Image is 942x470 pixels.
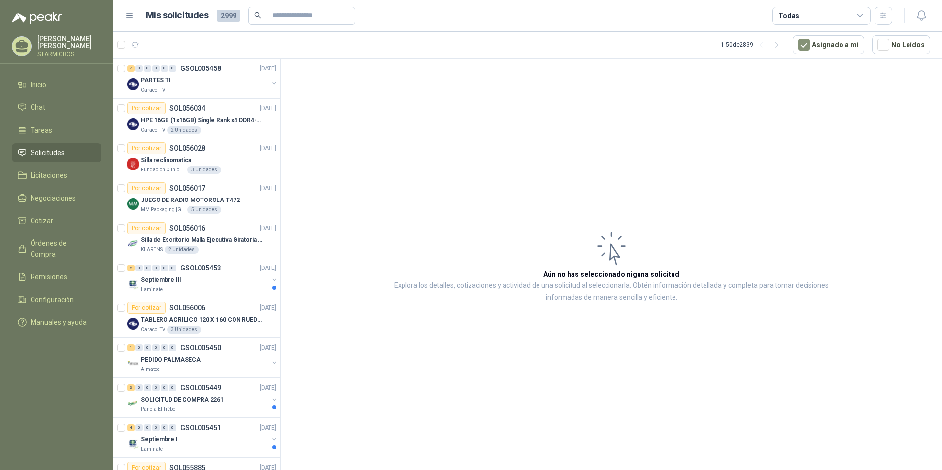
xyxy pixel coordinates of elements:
a: Por cotizarSOL056028[DATE] Company LogoSilla reclinomaticaFundación Clínica Shaio3 Unidades [113,138,280,178]
div: 0 [169,265,176,271]
p: Septiembre I [141,435,178,444]
a: 3 0 0 0 0 0 GSOL005449[DATE] Company LogoSOLICITUD DE COMPRA 2261Panela El Trébol [127,382,278,413]
p: [DATE] [260,144,276,153]
p: Explora los detalles, cotizaciones y actividad de una solicitud al seleccionarla. Obtén informaci... [379,280,843,303]
span: Inicio [31,79,46,90]
a: Solicitudes [12,143,101,162]
div: 0 [161,384,168,391]
div: 0 [161,344,168,351]
img: Company Logo [127,238,139,250]
div: 0 [152,384,160,391]
img: Company Logo [127,437,139,449]
div: 0 [152,344,160,351]
img: Company Logo [127,78,139,90]
a: Licitaciones [12,166,101,185]
p: Caracol TV [141,126,165,134]
div: 0 [144,384,151,391]
div: 2 Unidades [165,246,199,254]
p: KLARENS [141,246,163,254]
a: Órdenes de Compra [12,234,101,264]
p: SOL056028 [169,145,205,152]
p: [PERSON_NAME] [PERSON_NAME] [37,35,101,49]
div: 0 [161,424,168,431]
div: 0 [135,344,143,351]
div: Por cotizar [127,142,166,154]
p: Panela El Trébol [141,405,177,413]
div: Por cotizar [127,222,166,234]
p: Fundación Clínica Shaio [141,166,185,174]
img: Company Logo [127,118,139,130]
p: SOL056016 [169,225,205,232]
a: Por cotizarSOL056017[DATE] Company LogoJUEGO DE RADIO MOTOROLA T472MM Packaging [GEOGRAPHIC_DATA]... [113,178,280,218]
span: Negociaciones [31,193,76,203]
a: Tareas [12,121,101,139]
div: Por cotizar [127,182,166,194]
div: 0 [144,424,151,431]
div: Por cotizar [127,302,166,314]
p: [DATE] [260,423,276,433]
img: Company Logo [127,278,139,290]
div: 0 [169,65,176,72]
p: SOL056034 [169,105,205,112]
div: 4 [127,424,135,431]
p: SOLICITUD DE COMPRA 2261 [141,395,224,404]
p: [DATE] [260,383,276,393]
div: 0 [135,65,143,72]
span: 2999 [217,10,240,22]
p: Almatec [141,366,160,373]
span: Solicitudes [31,147,65,158]
div: 0 [152,265,160,271]
div: 0 [161,65,168,72]
p: GSOL005449 [180,384,221,391]
div: 2 [127,265,135,271]
p: HPE 16GB (1x16GB) Single Rank x4 DDR4-2400 [141,116,264,125]
a: Cotizar [12,211,101,230]
a: Chat [12,98,101,117]
span: search [254,12,261,19]
p: [DATE] [260,264,276,273]
span: Cotizar [31,215,53,226]
p: SOL056006 [169,304,205,311]
div: 0 [161,265,168,271]
a: Inicio [12,75,101,94]
p: Laminate [141,286,163,294]
div: 3 [127,384,135,391]
a: 1 0 0 0 0 0 GSOL005450[DATE] Company LogoPEDIDO PALMASECAAlmatec [127,342,278,373]
a: 7 0 0 0 0 0 GSOL005458[DATE] Company LogoPARTES TICaracol TV [127,63,278,94]
p: [DATE] [260,343,276,353]
div: 0 [169,344,176,351]
a: Configuración [12,290,101,309]
div: 0 [144,344,151,351]
div: 0 [144,265,151,271]
p: [DATE] [260,184,276,193]
button: No Leídos [872,35,930,54]
span: Chat [31,102,45,113]
a: Remisiones [12,268,101,286]
p: [DATE] [260,224,276,233]
div: Todas [778,10,799,21]
p: PEDIDO PALMASECA [141,355,201,365]
div: 1 - 50 de 2839 [721,37,785,53]
p: Caracol TV [141,86,165,94]
p: MM Packaging [GEOGRAPHIC_DATA] [141,206,185,214]
p: GSOL005451 [180,424,221,431]
div: 0 [169,424,176,431]
p: Silla de Escritorio Malla Ejecutiva Giratoria Cromada con Reposabrazos Fijo Negra [141,235,264,245]
span: Tareas [31,125,52,135]
button: Asignado a mi [793,35,864,54]
div: 0 [152,65,160,72]
p: Septiembre III [141,275,181,285]
p: Silla reclinomatica [141,156,191,165]
img: Company Logo [127,398,139,409]
a: Por cotizarSOL056006[DATE] Company LogoTABLERO ACRILICO 120 X 160 CON RUEDASCaracol TV3 Unidades [113,298,280,338]
div: 0 [135,384,143,391]
div: 0 [152,424,160,431]
a: 4 0 0 0 0 0 GSOL005451[DATE] Company LogoSeptiembre ILaminate [127,422,278,453]
span: Remisiones [31,271,67,282]
a: Negociaciones [12,189,101,207]
span: Manuales y ayuda [31,317,87,328]
a: Manuales y ayuda [12,313,101,332]
p: GSOL005450 [180,344,221,351]
a: Por cotizarSOL056016[DATE] Company LogoSilla de Escritorio Malla Ejecutiva Giratoria Cromada con ... [113,218,280,258]
div: 5 Unidades [187,206,221,214]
